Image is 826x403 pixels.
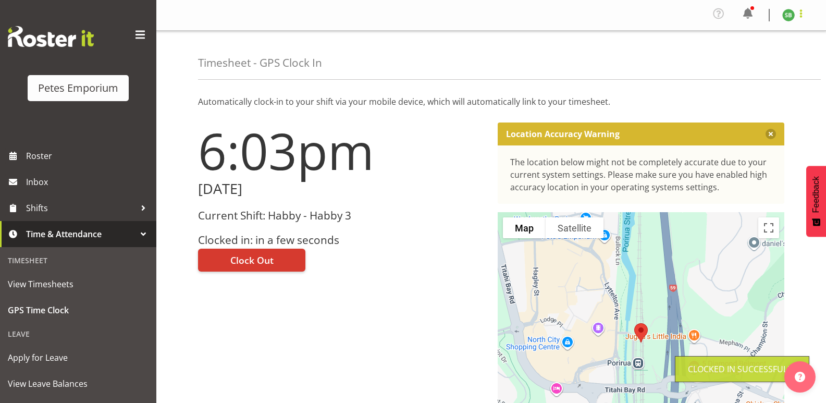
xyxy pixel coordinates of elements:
[198,234,485,246] h3: Clocked in: in a few seconds
[503,217,546,238] button: Show street map
[758,217,779,238] button: Toggle fullscreen view
[8,350,149,365] span: Apply for Leave
[8,376,149,392] span: View Leave Balances
[230,253,274,267] span: Clock Out
[198,181,485,197] h2: [DATE]
[782,9,795,21] img: stephanie-burden9828.jpg
[26,226,135,242] span: Time & Attendance
[198,57,322,69] h4: Timesheet - GPS Clock In
[198,249,305,272] button: Clock Out
[8,26,94,47] img: Rosterit website logo
[510,156,772,193] div: The location below might not be completely accurate due to your current system settings. Please m...
[3,345,154,371] a: Apply for Leave
[795,372,805,382] img: help-xxl-2.png
[3,250,154,271] div: Timesheet
[811,176,821,213] span: Feedback
[766,129,776,139] button: Close message
[26,200,135,216] span: Shifts
[3,323,154,345] div: Leave
[546,217,603,238] button: Show satellite imagery
[198,95,784,108] p: Automatically clock-in to your shift via your mobile device, which will automatically link to you...
[506,129,620,139] p: Location Accuracy Warning
[688,363,796,375] div: Clocked in Successfully
[806,166,826,237] button: Feedback - Show survey
[198,210,485,222] h3: Current Shift: Habby - Habby 3
[38,80,118,96] div: Petes Emporium
[3,297,154,323] a: GPS Time Clock
[3,371,154,397] a: View Leave Balances
[8,302,149,318] span: GPS Time Clock
[198,123,485,179] h1: 6:03pm
[3,271,154,297] a: View Timesheets
[8,276,149,292] span: View Timesheets
[26,148,151,164] span: Roster
[26,174,151,190] span: Inbox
